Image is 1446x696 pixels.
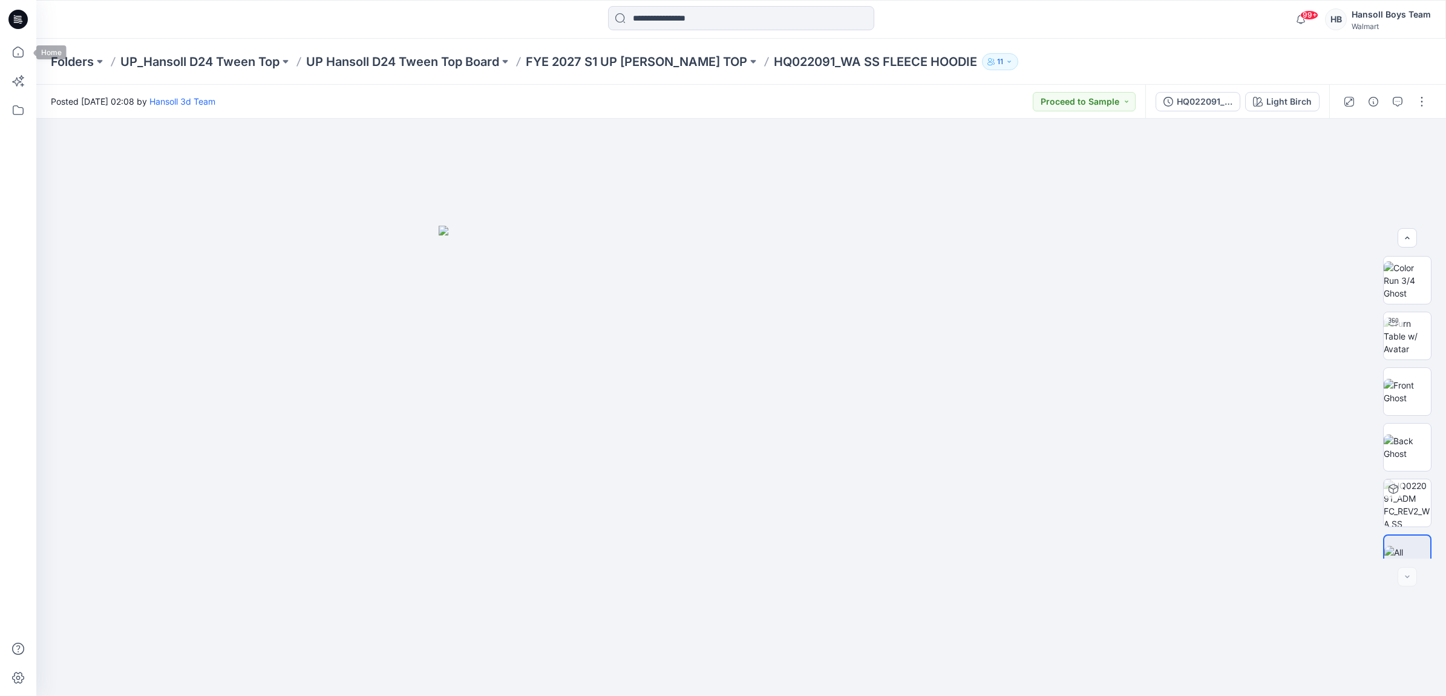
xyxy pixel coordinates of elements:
[1384,317,1431,355] img: Turn Table w/ Avatar
[1352,7,1431,22] div: Hansoll Boys Team
[306,53,499,70] a: UP Hansoll D24 Tween Top Board
[149,96,215,107] a: Hansoll 3d Team
[1384,546,1430,571] img: All colorways
[1325,8,1347,30] div: HB
[1177,95,1232,108] div: HQ022091_ADM FC_REV2_WA SS FLEECE HOODIE
[1266,95,1312,108] div: Light Birch
[997,55,1003,68] p: 11
[120,53,280,70] a: UP_Hansoll D24 Tween Top
[51,95,215,108] span: Posted [DATE] 02:08 by
[1352,22,1431,31] div: Walmart
[1384,479,1431,527] img: HQ022091_ADM FC_REV2_WA SS FLEECE HOODIE Light Birch
[1156,92,1240,111] button: HQ022091_ADM FC_REV2_WA SS FLEECE HOODIE
[774,53,977,70] p: HQ022091_WA SS FLEECE HOODIE
[1245,92,1320,111] button: Light Birch
[1364,92,1383,111] button: Details
[1384,435,1431,460] img: Back Ghost
[1384,379,1431,404] img: Front Ghost
[51,53,94,70] a: Folders
[439,226,1044,696] img: eyJhbGciOiJIUzI1NiIsImtpZCI6IjAiLCJzbHQiOiJzZXMiLCJ0eXAiOiJKV1QifQ.eyJkYXRhIjp7InR5cGUiOiJzdG9yYW...
[982,53,1018,70] button: 11
[1384,261,1431,300] img: Color Run 3/4 Ghost
[1300,10,1318,20] span: 99+
[526,53,747,70] a: FYE 2027 S1 UP [PERSON_NAME] TOP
